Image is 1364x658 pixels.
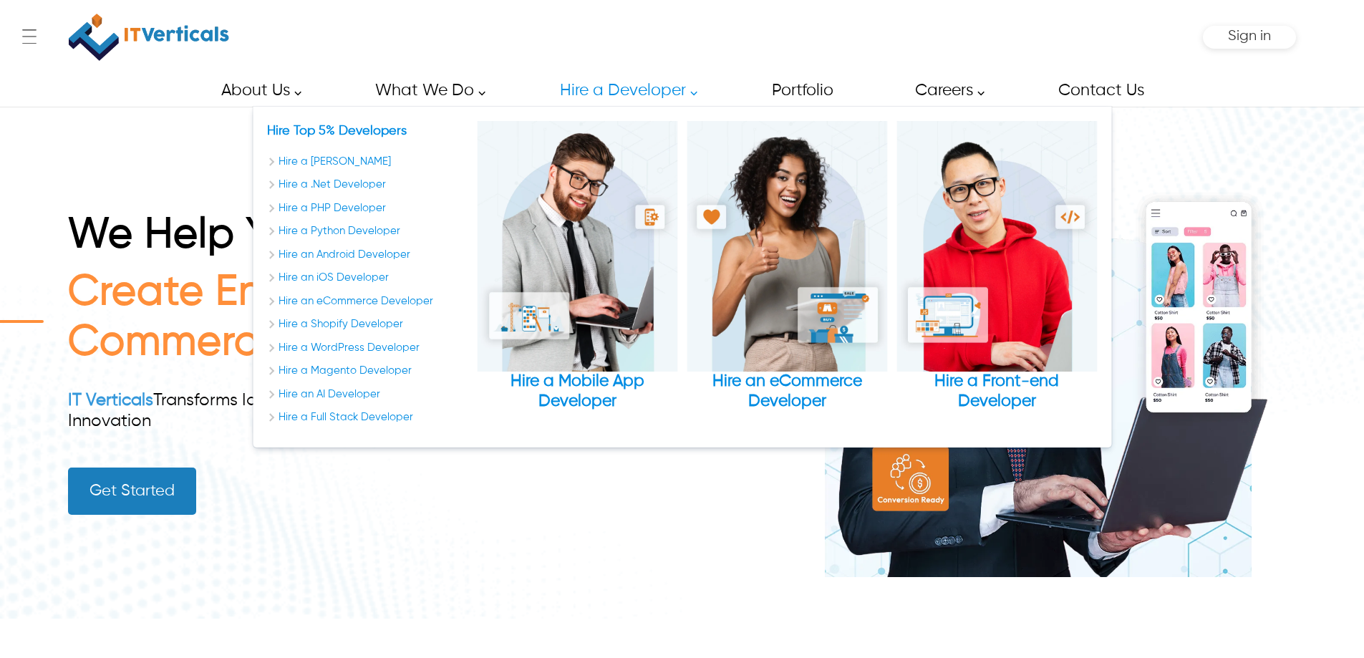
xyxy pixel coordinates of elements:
a: Hire an eCommerce Developer [267,294,468,310]
a: Hire a Front-end Developer [896,121,1097,411]
a: IT Verticals Inc [68,7,230,67]
a: Hire an AI Developer [267,387,468,403]
a: Hire a Laravel Developer [267,154,468,170]
div: Hire an eCommerce Developer [687,121,887,432]
img: Hire a Front-end Developer [896,121,1097,372]
a: Hire a Shopify Developer [267,316,468,333]
a: Hire a Python Developer [267,223,468,240]
a: Hire a Mobile App Developer [477,121,677,411]
h1: We Help You [68,211,559,268]
img: Hire an eCommerce Developer [687,121,887,372]
a: Hire a Full Stack Developer [267,410,468,426]
a: Sign in [1228,33,1271,42]
div: Hire a Mobile App Developer [477,121,677,432]
a: Contact Us [1042,74,1159,107]
a: Hire an eCommerce Developer [687,121,887,411]
a: Hire a .Net Developer [267,177,468,193]
a: Portfolio [755,74,848,107]
a: Hire a Magento Developer [267,363,468,379]
a: About Us [205,74,309,107]
a: Hire a PHP Developer [267,200,468,217]
span: Create Engaging e-Commerce W [68,272,463,364]
div: Hire a Front-end Developer [896,372,1097,411]
a: Hire a Developer [543,74,705,107]
a: IT Verticals [68,392,153,409]
a: Get Started [68,468,196,515]
a: Hire a WordPress Developer [267,340,468,357]
a: What We Do [359,74,493,107]
a: Careers [899,74,992,107]
span: Sign in [1228,29,1271,44]
div: Hire an eCommerce Developer [687,372,887,411]
img: Hire a Mobile App Developer [477,121,677,372]
div: Hire a Front-end Developer [896,121,1097,432]
a: Hire an Android Developer [267,247,468,263]
a: Our Services [267,125,407,137]
img: IT Verticals Inc [69,7,229,67]
div: Hire a Mobile App Developer [477,372,677,411]
a: Hire an iOS Developer [267,270,468,286]
div: Transforms Ideas into Success Through Digital Innovation [68,390,559,432]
